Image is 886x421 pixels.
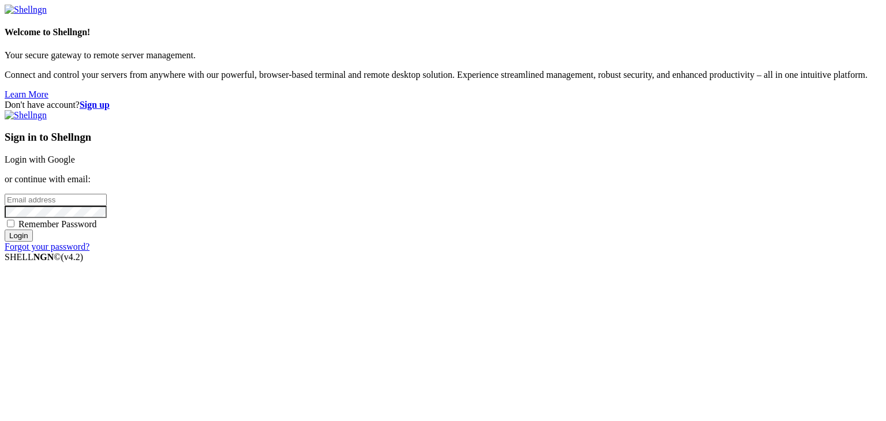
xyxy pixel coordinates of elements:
span: SHELL © [5,252,83,262]
a: Login with Google [5,155,75,164]
div: Don't have account? [5,100,881,110]
img: Shellngn [5,5,47,15]
span: Remember Password [18,219,97,229]
input: Email address [5,194,107,206]
p: Your secure gateway to remote server management. [5,50,881,61]
input: Login [5,230,33,242]
p: or continue with email: [5,174,881,185]
a: Learn More [5,89,48,99]
h4: Welcome to Shellngn! [5,27,881,37]
b: NGN [33,252,54,262]
img: Shellngn [5,110,47,121]
p: Connect and control your servers from anywhere with our powerful, browser-based terminal and remo... [5,70,881,80]
span: 4.2.0 [61,252,84,262]
input: Remember Password [7,220,14,227]
a: Forgot your password? [5,242,89,251]
a: Sign up [80,100,110,110]
h3: Sign in to Shellngn [5,131,881,144]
